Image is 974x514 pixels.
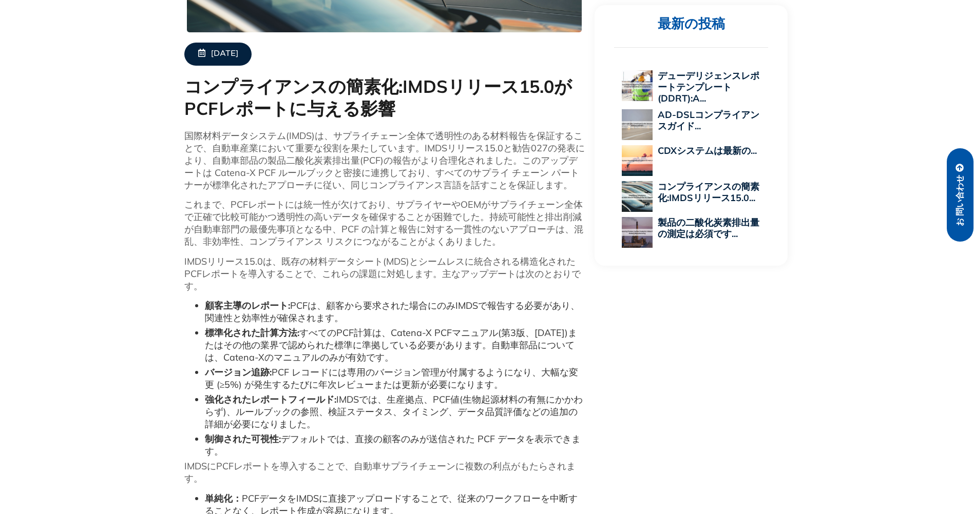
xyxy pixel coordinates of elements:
[205,433,585,458] li: デフォルトでは、直接の顧客のみが送信された PCF データを表示できます。
[205,327,299,339] strong: 標準化された計算方法:
[205,366,585,391] li: PCF レコードには専用のバージョン管理が付属するようになり、大幅な変更 (≥5%) が発生するたびに年次レビューまたは更新が必要になります。
[622,145,653,176] img: CDXシステムは最新のEU POPs規則に適合しました
[205,393,336,405] strong: 強化されたレポートフィールド:
[658,145,757,156] a: CDXシステムは最新の...
[184,43,252,66] a: [DATE]
[184,130,585,191] p: 国際材料データシステム(IMDS)は、サプライチェーン全体で透明性のある材料報告を保証することで、自動車産業において重要な役割を果たしています。IMDSリリース15.0と勧告027の発表により、...
[184,76,585,120] h1: コンプライアンスの簡素化:IMDSリリース15.0がPCFレポートに与える影響
[614,15,768,32] h2: 最新の投稿
[184,199,585,248] p: これまで、PCFレポートには統一性が欠けており、サプライヤーやOEMがサプライチェーン全体で正確で比較可能かつ透明性の高いデータを確保することが困難でした。持続可能性と排出削減が自動車部門の最優...
[205,366,272,378] strong: バージョン追跡:
[658,181,759,204] a: コンプライアンスの簡素化:IMDSリリース15.0...
[205,300,290,311] strong: 顧客主導のレポート:
[622,217,653,248] img: 製品の二酸化炭素排出量の測定:現代の製造業に欠かせない
[658,216,759,240] a: 製品の二酸化炭素排出量の測定は必須です...
[184,460,585,485] p: IMDSにPCFレポートを導入することで、自動車サプライチェーンに複数の利点がもたらされます。
[184,255,585,292] p: IMDSリリース15.0は、既存の材料データシート(MDS)とシームレスに統合される構造化されたPCFレポートを導入することで、これらの課題に対処します。主なアップデートは次のとおりです。
[205,300,585,324] li: PCFは、顧客から要求された場合にのみIMDSで報告する必要があり、関連性と効率性が確保されます。
[211,49,238,60] span: [DATE]
[205,393,585,430] li: IMDSでは、生産拠点、PCF値(生物起源材料の有無にかかわらず)、ルールブックの参照、検証ステータス、タイミング、データ品質評価などの追加の詳細が必要になりました。
[658,70,759,104] a: デューデリジェンスレポートテンプレート(DDRT):A...
[205,327,585,364] li: すべてのPCF計算は、Catena-X PCFマニュアル(第3版、[DATE])またはその他の業界で認められた標準に準拠している必要があります。自動車部品については、Catena-Xのマニュアル...
[622,109,653,140] img: 航空宇宙および防衛産業におけるAD-DSLコンプライアンスのガイド
[947,148,973,242] a: お 問い合わせ
[658,109,759,132] a: AD-DSLコンプライアンスガイド...
[622,70,653,101] img: デューデリジェンスレポートテンプレート(DDRT):サプライヤーのコンプライアンスへのロードマップ
[205,433,281,445] strong: 制御された可視性:
[956,175,965,226] span: お 問い合わせ
[622,181,653,212] img: コンプライアンスの簡素化:IMDSリリース15.0がPCFレポートに与える影響
[205,492,242,504] strong: 単純化：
